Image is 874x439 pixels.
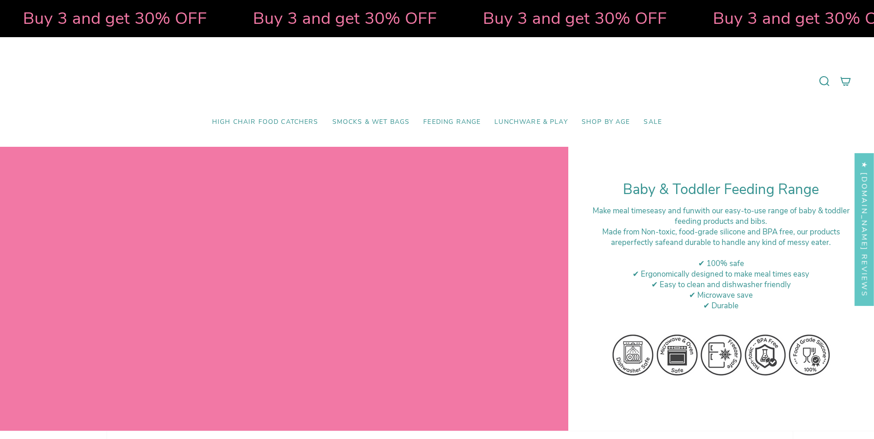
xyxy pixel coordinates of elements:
[591,227,851,248] div: M
[855,153,874,306] div: Click to open Judge.me floating reviews tab
[591,300,851,311] div: ✔ Durable
[205,111,325,133] a: High Chair Food Catchers
[591,206,851,227] div: Make meal times with our easy-to-use range of baby & toddler feeding products and bibs.
[644,118,662,126] span: SALE
[591,279,851,290] div: ✔ Easy to clean and dishwasher friendly
[332,118,410,126] span: Smocks & Wet Bags
[494,118,567,126] span: Lunchware & Play
[591,181,851,198] h1: Baby & Toddler Feeding Range
[487,111,574,133] a: Lunchware & Play
[591,258,851,269] div: ✔ 100% safe
[325,111,417,133] a: Smocks & Wet Bags
[483,7,667,30] strong: Buy 3 and get 30% OFF
[591,269,851,279] div: ✔ Ergonomically designed to make meal times easy
[582,118,630,126] span: Shop by Age
[609,227,840,248] span: ade from Non-toxic, food-grade silicone and BPA free, our products are and durable to handle any ...
[689,290,753,300] span: ✔ Microwave save
[358,51,516,111] a: Mumma’s Little Helpers
[650,206,695,216] strong: easy and fun
[423,118,481,126] span: Feeding Range
[416,111,487,133] a: Feeding Range
[253,7,437,30] strong: Buy 3 and get 30% OFF
[622,237,670,248] strong: perfectly safe
[212,118,319,126] span: High Chair Food Catchers
[637,111,669,133] a: SALE
[23,7,207,30] strong: Buy 3 and get 30% OFF
[575,111,637,133] a: Shop by Age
